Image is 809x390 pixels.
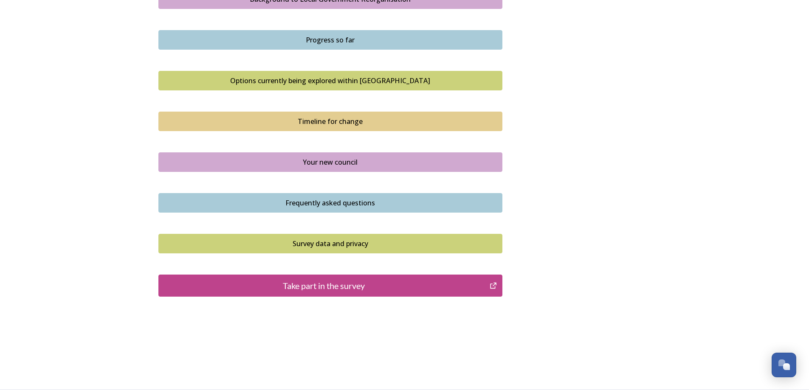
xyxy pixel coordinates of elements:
button: Open Chat [772,353,796,377]
button: Take part in the survey [158,275,502,297]
div: Your new council [163,157,498,167]
button: Timeline for change [158,112,502,131]
button: Your new council [158,152,502,172]
div: Options currently being explored within [GEOGRAPHIC_DATA] [163,76,498,86]
div: Take part in the survey [163,279,485,292]
button: Frequently asked questions [158,193,502,213]
div: Timeline for change [163,116,498,126]
button: Options currently being explored within West Sussex [158,71,502,90]
div: Survey data and privacy [163,238,498,249]
div: Progress so far [163,35,498,45]
div: Frequently asked questions [163,198,498,208]
button: Progress so far [158,30,502,50]
button: Survey data and privacy [158,234,502,253]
